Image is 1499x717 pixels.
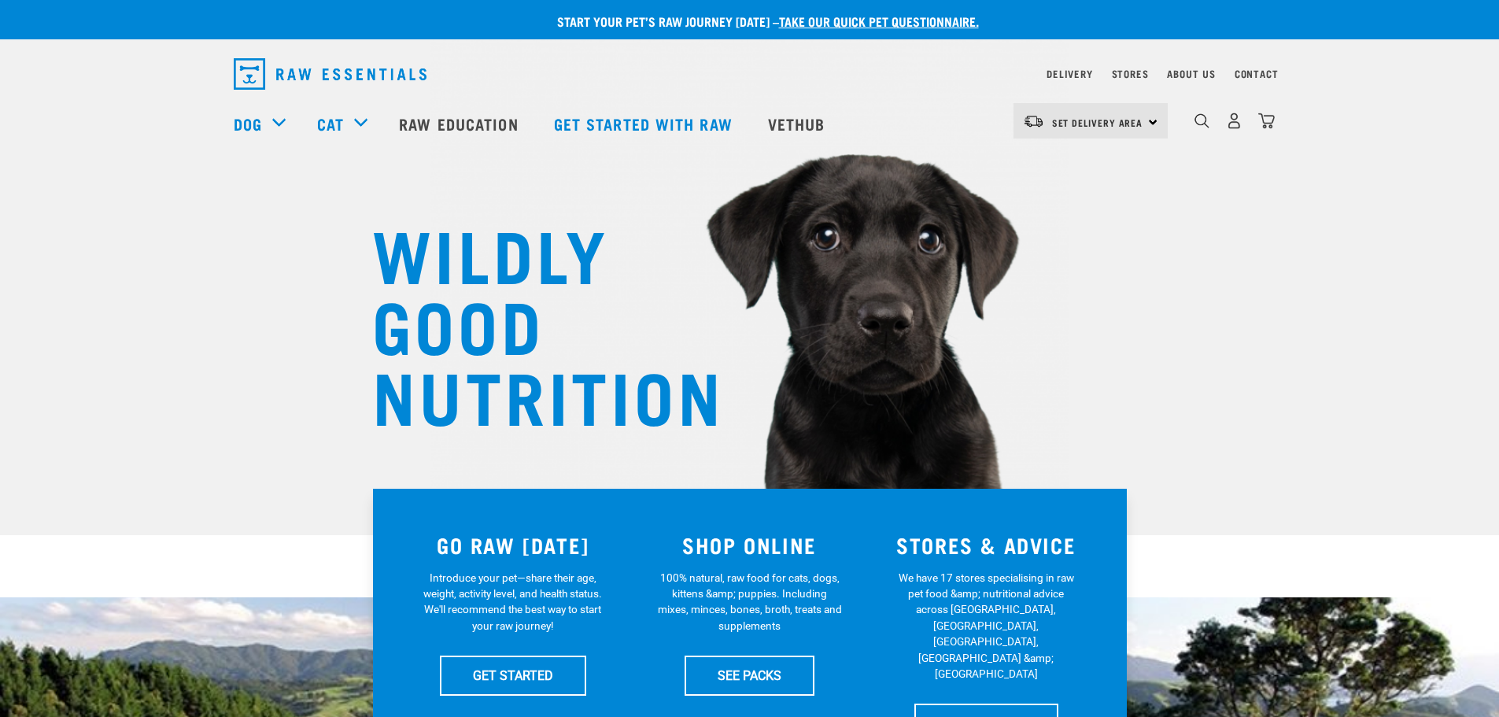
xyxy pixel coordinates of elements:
[1194,113,1209,128] img: home-icon-1@2x.png
[1052,120,1143,125] span: Set Delivery Area
[779,17,979,24] a: take our quick pet questionnaire.
[1023,114,1044,128] img: van-moving.png
[1167,71,1215,76] a: About Us
[685,656,814,695] a: SEE PACKS
[1047,71,1092,76] a: Delivery
[372,216,687,429] h1: WILDLY GOOD NUTRITION
[1258,113,1275,129] img: home-icon@2x.png
[234,112,262,135] a: Dog
[538,92,752,155] a: Get started with Raw
[420,570,605,634] p: Introduce your pet—share their age, weight, activity level, and health status. We'll recommend th...
[641,533,858,557] h3: SHOP ONLINE
[657,570,842,634] p: 100% natural, raw food for cats, dogs, kittens &amp; puppies. Including mixes, minces, bones, bro...
[317,112,344,135] a: Cat
[1235,71,1279,76] a: Contact
[221,52,1279,96] nav: dropdown navigation
[1112,71,1149,76] a: Stores
[752,92,845,155] a: Vethub
[440,656,586,695] a: GET STARTED
[404,533,622,557] h3: GO RAW [DATE]
[877,533,1095,557] h3: STORES & ADVICE
[894,570,1079,682] p: We have 17 stores specialising in raw pet food &amp; nutritional advice across [GEOGRAPHIC_DATA],...
[383,92,537,155] a: Raw Education
[234,58,426,90] img: Raw Essentials Logo
[1226,113,1242,129] img: user.png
